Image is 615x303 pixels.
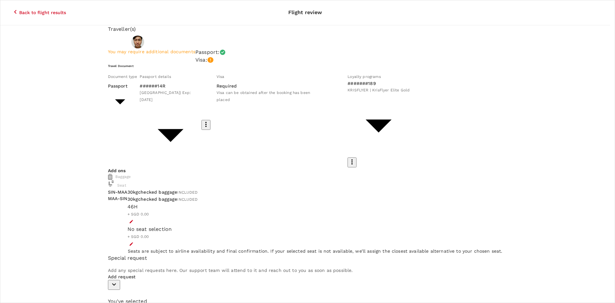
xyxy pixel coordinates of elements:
[288,9,322,16] p: Flight review
[108,39,129,45] p: Traveller 1 :
[108,254,503,262] p: Special request
[147,38,201,46] p: [PERSON_NAME] Loh
[127,212,149,216] span: + SGD 0.00
[108,83,133,89] p: Passport
[348,80,410,87] p: #######189
[177,190,198,195] span: INCLUDED
[108,174,503,180] div: Baggage
[217,90,310,102] span: Visa can be obtained after the booking has been placed
[177,197,198,202] span: INCLUDED
[108,64,503,68] h6: Travel Document
[127,197,177,202] span: 30kg checked baggage
[127,225,456,233] div: No seat selection
[108,167,503,174] p: Add ons
[108,195,127,202] p: MAA - SIN
[108,189,127,195] p: SIN - MAA
[140,74,171,79] span: Passport details
[140,83,201,89] p: ######14R
[108,74,137,79] span: Document type
[108,267,503,274] p: Add any special requests here. Our support team will attend to it and reach out to you as soon as...
[195,56,207,64] p: Visa :
[108,174,112,180] img: baggage-icon
[348,74,381,79] span: Loyalty programs
[195,48,219,56] p: Passport :
[217,74,225,79] span: Visa
[217,83,237,89] p: Required
[128,248,503,254] p: Seats are subject to airline availability and final confirmation. If your selected seat is not av...
[19,9,66,16] p: Back to flight results
[131,36,144,48] img: avatar-664c4aa9c37ad.jpeg
[108,180,126,189] div: Seat
[108,274,503,280] p: Add request
[127,203,456,211] div: 46H
[127,234,149,239] span: + SGD 0.00
[127,189,177,195] span: 30kg checked baggage
[348,88,410,92] span: KRISFLYER | KrisFlyer Elite Gold
[108,49,195,54] span: You may require additional documents
[108,25,503,33] p: Traveller(s)
[108,180,114,187] img: baggage-icon
[140,90,191,102] span: [GEOGRAPHIC_DATA] | Exp: [DATE]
